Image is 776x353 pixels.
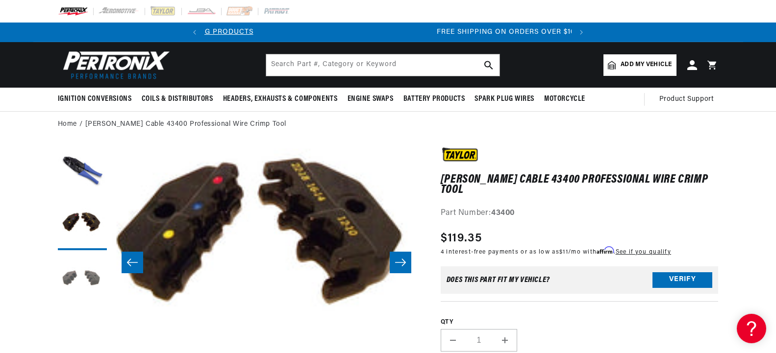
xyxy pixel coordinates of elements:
[390,252,411,273] button: Slide right
[58,201,107,250] button: Load image 2 in gallery view
[185,23,204,42] button: Translation missing: en.sections.announcements.previous_announcement
[659,88,719,111] summary: Product Support
[58,119,719,130] nav: breadcrumbs
[544,94,585,104] span: Motorcycle
[58,48,171,82] img: Pertronix
[441,318,719,327] label: QTY
[491,209,515,217] strong: 43400
[33,23,743,42] slideshow-component: Translation missing: en.sections.announcements.announcement_bar
[475,94,534,104] span: Spark Plug Wires
[478,54,500,76] button: search button
[58,147,107,196] button: Load image 1 in gallery view
[437,28,579,36] span: FREE SHIPPING ON ORDERS OVER $109
[441,247,671,257] p: 4 interest-free payments or as low as /mo with .
[348,94,394,104] span: Engine Swaps
[85,119,286,130] a: [PERSON_NAME] Cable 43400 Professional Wire Crimp Tool
[223,94,338,104] span: Headers, Exhausts & Components
[441,175,719,195] h1: [PERSON_NAME] Cable 43400 Professional Wire Crimp Tool
[137,88,218,111] summary: Coils & Distributors
[539,88,590,111] summary: Motorcycle
[616,249,671,255] a: See if you qualify - Learn more about Affirm Financing (opens in modal)
[218,88,343,111] summary: Headers, Exhausts & Components
[572,23,591,42] button: Translation missing: en.sections.announcements.next_announcement
[441,230,482,247] span: $119.35
[447,276,550,284] div: Does This part fit My vehicle?
[559,249,568,255] span: $11
[122,252,143,273] button: Slide left
[58,119,77,130] a: Home
[325,27,692,38] div: Announcement
[603,54,676,76] a: Add my vehicle
[597,247,614,254] span: Affirm
[403,94,465,104] span: Battery Products
[58,88,137,111] summary: Ignition Conversions
[343,88,399,111] summary: Engine Swaps
[325,27,692,38] div: 2 of 2
[58,255,107,304] button: Load image 3 in gallery view
[470,88,539,111] summary: Spark Plug Wires
[266,54,500,76] input: Search Part #, Category or Keyword
[58,94,132,104] span: Ignition Conversions
[399,88,470,111] summary: Battery Products
[142,94,213,104] span: Coils & Distributors
[441,207,719,220] div: Part Number:
[621,60,672,70] span: Add my vehicle
[652,272,712,288] button: Verify
[659,94,714,105] span: Product Support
